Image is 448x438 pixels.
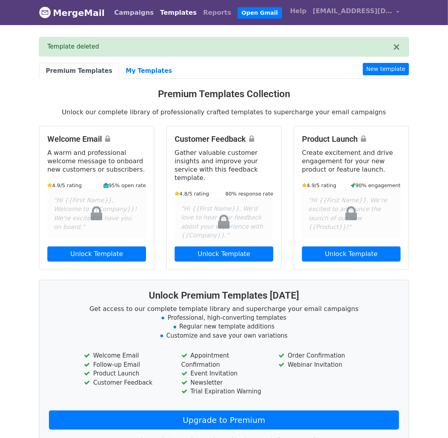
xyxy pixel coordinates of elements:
[49,313,399,323] li: Professional, high-converting templates
[302,182,337,189] small: 4.9/5 rating
[39,4,105,21] a: MergeMail
[175,198,273,246] div: "Hi {{First Name}}, We'd love to hear your feedback about your experience with {{Company}}."
[84,351,169,360] li: Welcome Email
[238,7,282,19] a: Open Gmail
[103,182,146,189] small: 95% open rate
[84,378,169,387] li: Customer Feedback
[175,246,273,262] a: Unlock Template
[47,182,82,189] small: 4.9/5 rating
[175,190,209,197] small: 4.8/5 rating
[302,190,401,238] div: "Hi {{First Name}}, We're excited to announce the launch of our new {{Product}}!"
[84,360,169,370] li: Follow-up Email
[119,63,179,79] a: My Templates
[49,290,399,301] h3: Unlock Premium Templates [DATE]
[310,3,403,22] a: [EMAIL_ADDRESS][DOMAIN_NAME]
[279,360,364,370] li: Webinar Invitation
[39,88,409,100] h3: Premium Templates Collection
[181,378,267,387] li: Newsletter
[84,369,169,378] li: Product Launch
[279,351,364,360] li: Order Confirmation
[181,351,267,369] li: Appointment Confirmation
[39,6,51,18] img: MergeMail logo
[200,5,235,21] a: Reports
[408,400,448,438] iframe: Chat Widget
[181,387,267,396] li: Trial Expiration Warning
[226,190,273,197] small: 80% response rate
[47,246,146,262] a: Unlock Template
[181,369,267,378] li: Event Invitation
[47,190,146,238] div: "Hi {{First Name}}, Welcome to {{Company}}! We're excited to have you on board."
[49,305,399,313] p: Get access to our complete template library and supercharge your email campaigns
[49,411,399,430] a: Upgrade to Premium
[363,63,409,75] a: New template
[49,331,399,340] li: Customize and save your own variations
[47,149,146,174] p: A warm and professional welcome message to onboard new customers or subscribers.
[302,149,401,174] p: Create excitement and drive engagement for your new product or feature launch.
[47,42,393,51] div: Template deleted
[111,5,157,21] a: Campaigns
[39,63,119,79] a: Premium Templates
[175,134,273,144] h4: Customer Feedback
[313,6,392,16] span: [EMAIL_ADDRESS][DOMAIN_NAME]
[49,322,399,331] li: Regular new template additions
[393,42,401,52] button: ×
[302,246,401,262] a: Unlock Template
[47,134,146,144] h4: Welcome Email
[175,149,273,182] p: Gather valuable customer insights and improve your service with this feedback template.
[351,182,401,189] small: 90% engagement
[39,108,409,116] p: Unlock our complete library of professionally crafted templates to supercharge your email campaigns
[287,3,310,19] a: Help
[157,5,200,21] a: Templates
[302,134,401,144] h4: Product Launch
